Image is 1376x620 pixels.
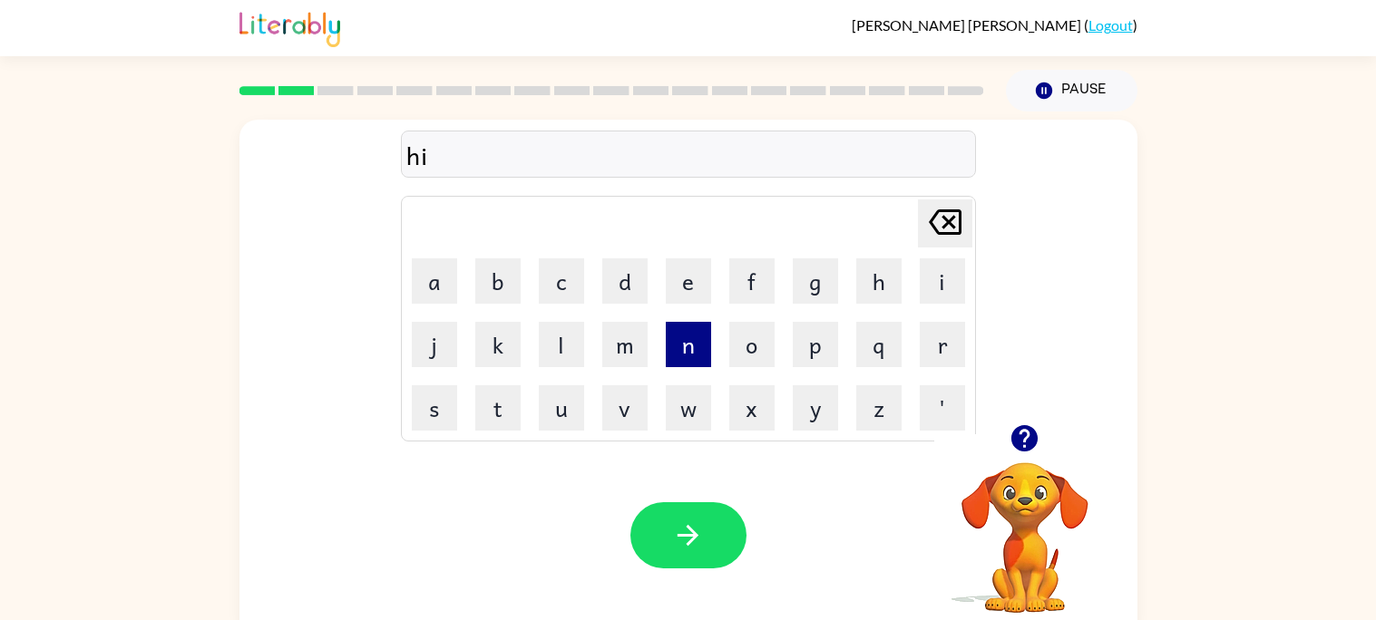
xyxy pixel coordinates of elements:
[920,385,965,431] button: '
[412,385,457,431] button: s
[412,322,457,367] button: j
[666,322,711,367] button: n
[666,385,711,431] button: w
[856,322,902,367] button: q
[729,258,775,304] button: f
[239,7,340,47] img: Literably
[666,258,711,304] button: e
[602,385,648,431] button: v
[729,322,775,367] button: o
[475,322,521,367] button: k
[856,385,902,431] button: z
[856,258,902,304] button: h
[412,258,457,304] button: a
[852,16,1137,34] div: ( )
[539,258,584,304] button: c
[729,385,775,431] button: x
[539,322,584,367] button: l
[920,322,965,367] button: r
[1006,70,1137,111] button: Pause
[539,385,584,431] button: u
[920,258,965,304] button: i
[852,16,1084,34] span: [PERSON_NAME] [PERSON_NAME]
[793,385,838,431] button: y
[406,136,971,174] div: hi
[1088,16,1133,34] a: Logout
[793,258,838,304] button: g
[793,322,838,367] button: p
[602,322,648,367] button: m
[475,385,521,431] button: t
[934,434,1116,615] video: Your browser must support playing .mp4 files to use Literably. Please try using another browser.
[475,258,521,304] button: b
[602,258,648,304] button: d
